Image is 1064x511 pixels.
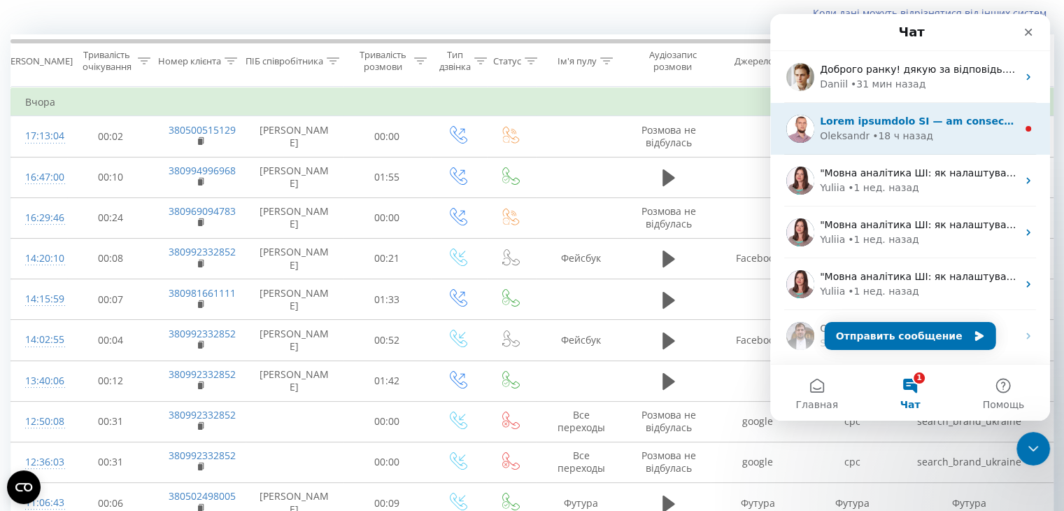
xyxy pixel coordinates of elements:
div: Serhii [50,322,78,337]
iframe: Intercom live chat [770,14,1050,421]
span: Розмова не відбулась [641,204,696,230]
td: search_brand_ukraine [900,401,1040,442]
div: Аудіозапис розмови [639,49,707,73]
td: 00:07 [67,279,155,320]
div: Yuliia [50,270,75,285]
div: Номер клієнта [158,55,221,67]
span: Розмова не відбулась [641,449,696,475]
td: Фейсбук [536,238,627,279]
td: 00:00 [343,197,431,238]
img: Profile image for Yuliia [16,204,44,232]
td: Фейсбук [536,320,627,360]
span: Розмова не відбулась [641,123,696,149]
td: 00:12 [67,360,155,401]
a: 380981661111 [169,286,236,300]
td: 00:31 [67,442,155,482]
div: Тривалість очікування [79,49,134,73]
button: Чат [93,351,186,407]
div: 12:50:08 [25,408,53,435]
span: Чат [130,386,150,395]
div: 14:20:10 [25,245,53,272]
td: [PERSON_NAME] [246,238,343,279]
div: Yuliia [50,218,75,233]
td: 00:00 [343,116,431,157]
div: 17:13:04 [25,122,53,150]
div: ПІБ співробітника [246,55,323,67]
img: Profile image for Yuliia [16,256,44,284]
td: 00:04 [67,320,155,360]
td: 00:52 [343,320,431,360]
td: cpc [805,442,900,482]
a: 380992332852 [169,327,236,340]
div: Тривалість розмови [355,49,411,73]
span: Помощь [212,386,254,395]
span: Оцініть бесіду [50,309,123,320]
a: 380500515129 [169,123,236,136]
td: 01:55 [343,157,431,197]
td: [PERSON_NAME] [246,360,343,401]
div: • 1 нед. назад [78,167,148,181]
td: cpc [805,401,900,442]
div: 14:15:59 [25,286,53,313]
td: [PERSON_NAME] [246,279,343,320]
img: Profile image for Serhii [16,308,44,336]
span: Доброго ранку! дякую за відповідь. Але всі наші оголошення розміщені вручну. тому даже не знаю, щ... [50,50,838,61]
td: 00:21 [343,238,431,279]
div: Джерело [735,55,774,67]
td: 00:31 [67,401,155,442]
button: Open CMP widget [7,470,41,504]
div: Daniil [50,63,78,78]
div: • 18 ч назад [102,115,163,129]
div: Oleksandr [50,115,99,129]
button: Отправить сообщение [55,308,226,336]
div: • 31 мин назад [80,63,155,78]
td: 00:24 [67,197,155,238]
td: Все переходы [536,401,627,442]
iframe: Intercom live chat [1016,432,1050,465]
td: 01:42 [343,360,431,401]
div: Ім'я пулу [558,55,597,67]
td: search_brand_ukraine [900,442,1040,482]
div: • 1 нед. назад [78,270,148,285]
div: Yuliia [50,167,75,181]
img: Profile image for Oleksandr [16,101,44,129]
div: Тип дзвінка [439,49,471,73]
td: Facebook [711,238,805,279]
td: [PERSON_NAME] [246,320,343,360]
a: 380969094783 [169,204,236,218]
a: 380992332852 [169,367,236,381]
img: Profile image for Yuliia [16,153,44,181]
a: Коли дані можуть відрізнятися вiд інших систем [813,6,1054,20]
a: 380992332852 [169,408,236,421]
a: 380994996968 [169,164,236,177]
td: google [711,442,805,482]
td: 00:00 [343,401,431,442]
td: [PERSON_NAME] [246,116,343,157]
button: Помощь [187,351,280,407]
div: • 1 нед. назад [78,218,148,233]
td: Facebook [711,320,805,360]
td: [PERSON_NAME] [246,157,343,197]
div: 14:02:55 [25,326,53,353]
div: 16:29:46 [25,204,53,232]
td: 00:08 [67,238,155,279]
div: 16:47:00 [25,164,53,191]
a: 380502498005 [169,489,236,503]
td: 00:02 [67,116,155,157]
div: Статус [493,55,521,67]
td: [PERSON_NAME] [246,197,343,238]
div: 12:36:03 [25,449,53,476]
td: 01:33 [343,279,431,320]
div: 13:40:06 [25,367,53,395]
td: Все переходы [536,442,627,482]
span: Главная [25,386,67,395]
td: 00:00 [343,442,431,482]
div: [PERSON_NAME] [2,55,73,67]
td: google [711,401,805,442]
span: Розмова не відбулась [641,408,696,434]
a: 380992332852 [169,449,236,462]
a: 380992332852 [169,245,236,258]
